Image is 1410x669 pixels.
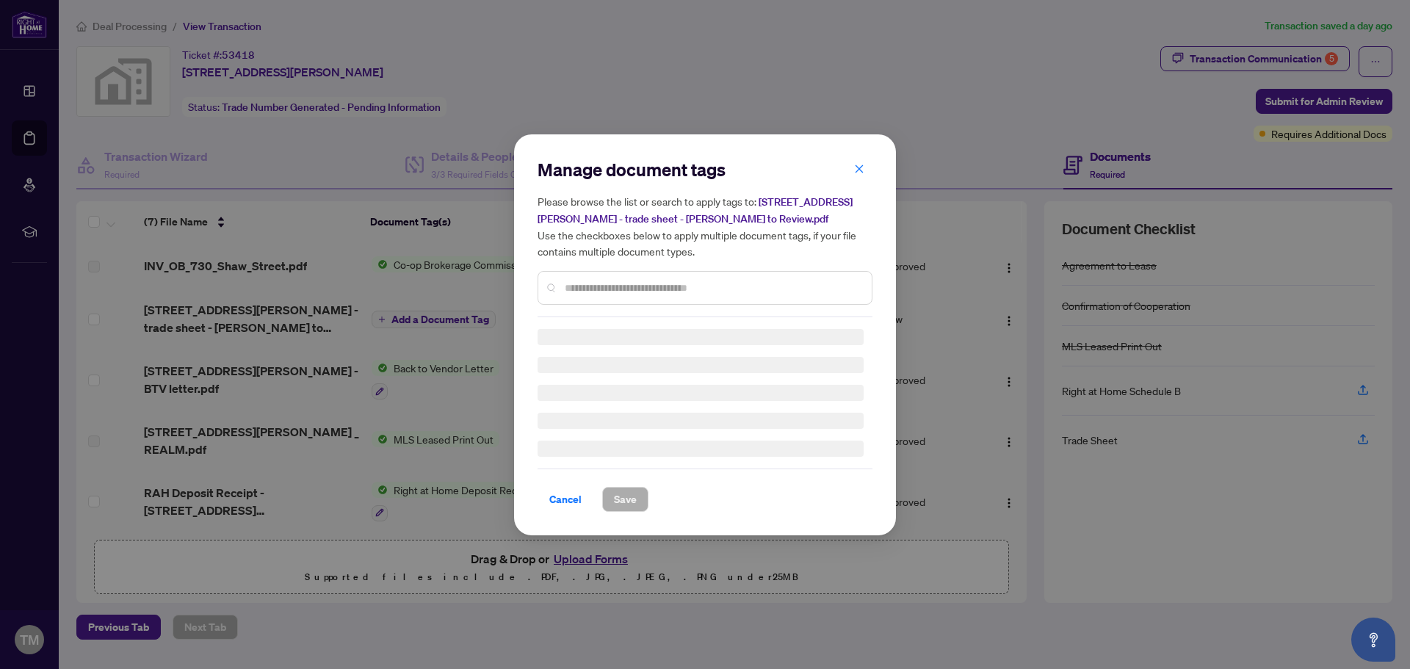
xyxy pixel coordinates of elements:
span: close [854,163,864,173]
h2: Manage document tags [538,158,872,181]
span: Cancel [549,488,582,511]
span: [STREET_ADDRESS][PERSON_NAME] - trade sheet - [PERSON_NAME] to Review.pdf [538,195,853,225]
button: Cancel [538,487,593,512]
button: Save [602,487,648,512]
h5: Please browse the list or search to apply tags to: Use the checkboxes below to apply multiple doc... [538,193,872,259]
button: Open asap [1351,618,1395,662]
